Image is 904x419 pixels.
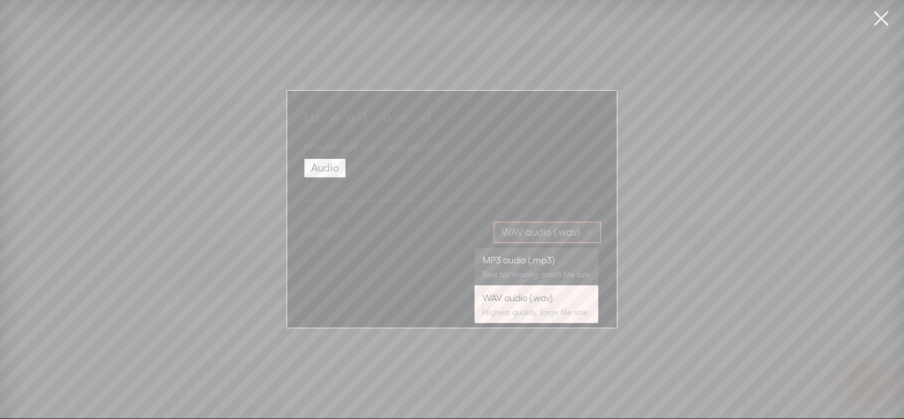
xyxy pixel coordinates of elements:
div: Timeline [470,159,512,177]
div: segmented control [303,158,520,179]
div: Audio [311,159,339,177]
h4: Download [303,107,601,126]
div: Highest quality, large file size [482,307,590,318]
div: Transcript [352,159,401,177]
div: Subtitles [414,159,457,177]
span: WAV audio (.wav) [502,222,593,242]
div: Format: [303,224,339,240]
div: MP3 audio (.mp3) [482,254,590,267]
div: Best for sharing, small file size [482,269,590,280]
div: WAV audio (.wav) [482,291,590,304]
div: What would you like to export? [303,139,601,155]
